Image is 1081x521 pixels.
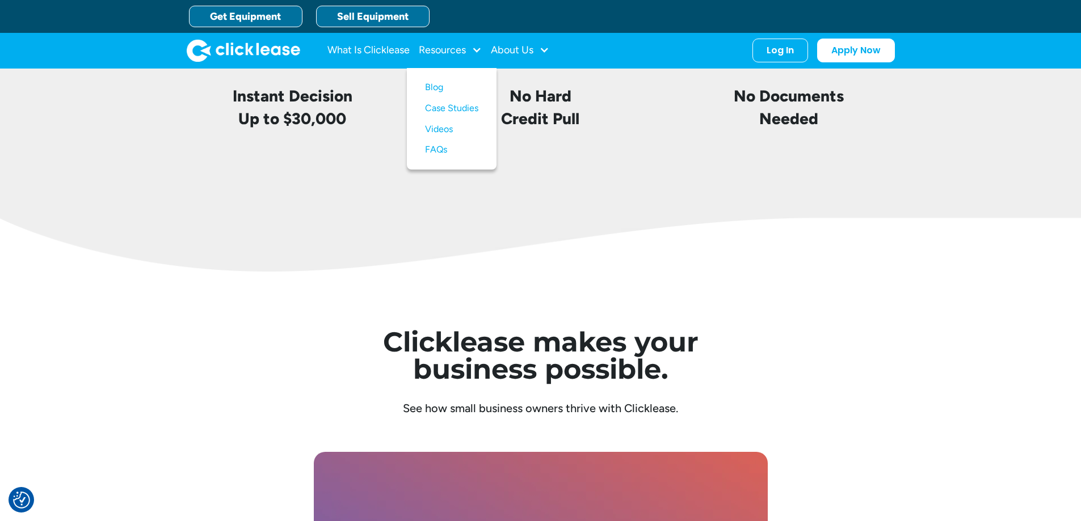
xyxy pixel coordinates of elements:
div: Resources [419,39,482,62]
div: Log In [767,45,794,56]
h1: Clicklease makes your business possible. [323,328,759,383]
h4: No Hard Credit Pull [501,85,579,129]
a: Sell Equipment [316,6,430,27]
h4: No Documents Needed [734,85,844,129]
a: Get Equipment [189,6,302,27]
a: Videos [425,119,478,140]
nav: Resources [407,68,497,170]
a: home [187,39,300,62]
h4: Instant Decision Up to $30,000 [233,85,352,129]
button: Consent Preferences [13,492,30,509]
a: What Is Clicklease [327,39,410,62]
a: Blog [425,77,478,98]
a: FAQs [425,139,478,160]
a: Apply Now [817,39,895,62]
div: See how small business owners thrive with Clicklease. [323,401,759,416]
img: Revisit consent button [13,492,30,509]
a: Case Studies [425,98,478,119]
img: Clicklease logo [187,39,300,62]
div: About Us [491,39,549,62]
